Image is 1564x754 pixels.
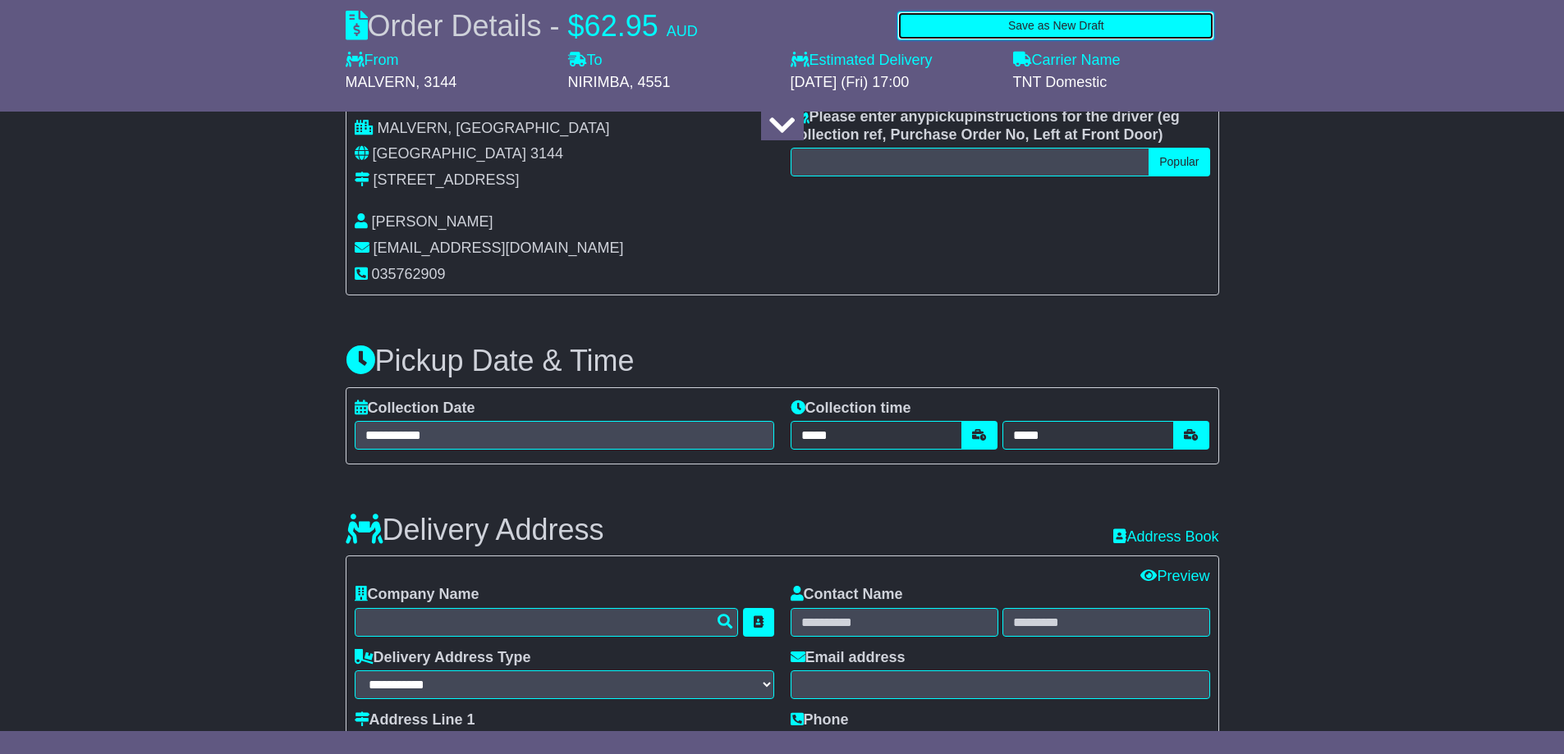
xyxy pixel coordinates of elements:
span: [EMAIL_ADDRESS][DOMAIN_NAME] [374,240,624,256]
span: 62.95 [585,9,658,43]
label: Collection Date [355,400,475,418]
span: MALVERN [346,74,416,90]
h3: Pickup Date & Time [346,345,1219,377]
label: Company Name [355,586,479,604]
div: Order Details - [346,8,698,43]
a: Address Book [1113,528,1218,545]
h3: Delivery Address [346,514,604,546]
button: Popular [1149,148,1209,176]
span: eg collection ref, Purchase Order No, Left at Front Door [791,108,1180,143]
button: Save as New Draft [897,11,1214,40]
label: Delivery Address Type [355,649,531,667]
label: From [346,52,399,70]
div: [STREET_ADDRESS] [374,171,520,190]
span: 035762909 [372,266,446,282]
label: Contact Name [791,586,903,604]
div: TNT Domestic [1013,74,1219,92]
span: , 4551 [630,74,671,90]
label: Email address [791,649,906,667]
span: $ [568,9,585,43]
span: 3144 [530,145,563,162]
span: NIRIMBA [568,74,630,90]
label: Carrier Name [1013,52,1121,70]
span: [GEOGRAPHIC_DATA] [373,145,526,162]
span: [PERSON_NAME] [372,213,493,230]
span: AUD [667,23,698,39]
label: Phone [791,711,849,729]
label: Estimated Delivery [791,52,997,70]
span: , 3144 [415,74,456,90]
div: [DATE] (Fri) 17:00 [791,74,997,92]
label: To [568,52,603,70]
a: Preview [1140,568,1209,584]
label: Address Line 1 [355,711,475,729]
label: Collection time [791,400,911,418]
